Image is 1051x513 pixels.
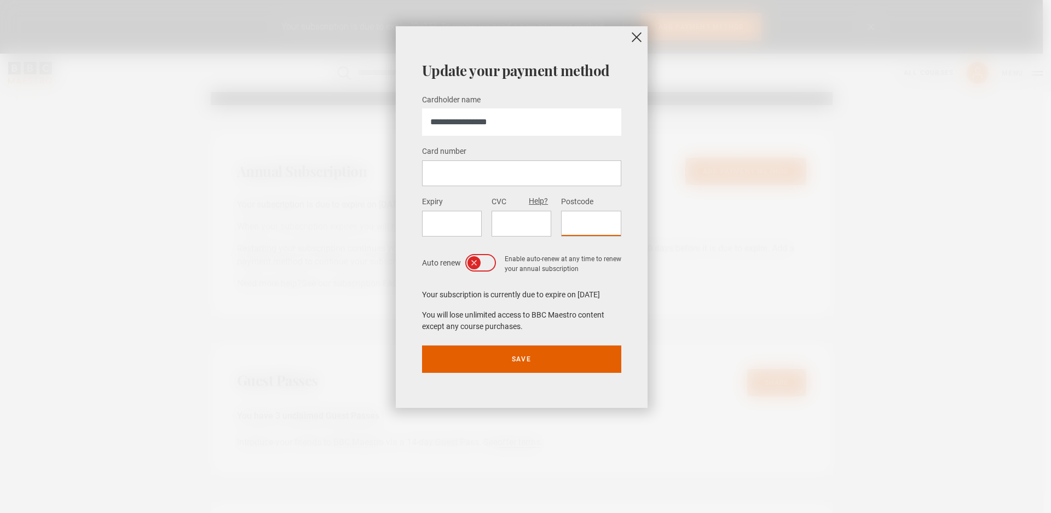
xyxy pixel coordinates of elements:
[626,26,648,48] button: close
[422,195,443,209] label: Expiry
[525,194,551,209] button: Help?
[500,218,542,229] iframe: Casella di inserimento sicuro del CVC
[422,289,621,301] p: Your subscription is currently due to expire on [DATE]
[431,218,473,229] iframe: Casella di inserimento sicuro della data di scadenza
[505,254,621,276] p: Enable auto-renew at any time to renew your annual subscription
[431,168,613,178] iframe: Casella di inserimento sicuro del numero di carta
[422,61,621,80] h2: Update your payment method
[570,218,612,229] iframe: Casella di inserimento sicuro del codice postale
[422,345,621,373] button: Save
[422,309,621,332] p: You will lose unlimited access to BBC Maestro content except any course purchases.
[561,195,593,209] label: Postcode
[422,257,461,269] span: Auto renew
[492,195,506,209] label: CVC
[422,94,481,107] label: Cardholder name
[422,145,466,158] label: Card number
